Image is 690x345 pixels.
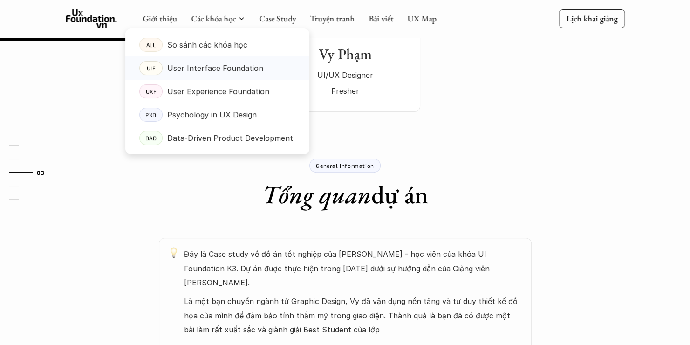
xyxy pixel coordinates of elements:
[262,178,371,211] em: Tổng quan
[167,61,263,75] p: User Interface Foundation
[125,56,309,80] a: UIFUser Interface Foundation
[9,167,54,178] a: 03
[259,13,296,24] a: Case Study
[279,68,411,82] p: UI/UX Designer
[279,84,411,98] p: Fresher
[262,179,428,210] h1: dự án
[143,13,177,24] a: Giới thiệu
[146,41,156,48] p: ALL
[167,131,293,145] p: Data-Driven Product Development
[167,84,269,98] p: User Experience Foundation
[559,9,625,28] a: Lịch khai giảng
[125,80,309,103] a: UXFUser Experience Foundation
[566,13,617,24] p: Lịch khai giảng
[167,38,247,52] p: So sánh các khóa học
[145,135,157,141] p: DAD
[145,111,157,118] p: PXD
[167,108,257,122] p: Psychology in UX Design
[279,45,411,63] h3: Vy Phạm
[37,169,44,176] strong: 03
[184,247,522,290] p: Đây là Case study về đồ án tốt nghiệp của [PERSON_NAME] - học viên của khóa UI Foundation K3. Dự ...
[125,126,309,150] a: DADData-Driven Product Development
[316,162,374,169] p: General Information
[407,13,437,24] a: UX Map
[191,13,236,24] a: Các khóa học
[184,294,522,337] p: Là một bạn chuyển ngành từ Graphic Design, Vy đã vận dụng nền tảng và tư duy thiết kế đồ họa của ...
[125,33,309,56] a: ALLSo sánh các khóa học
[310,13,355,24] a: Truyện tranh
[369,13,393,24] a: Bài viết
[146,65,155,71] p: UIF
[145,88,156,95] p: UXF
[125,103,309,126] a: PXDPsychology in UX Design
